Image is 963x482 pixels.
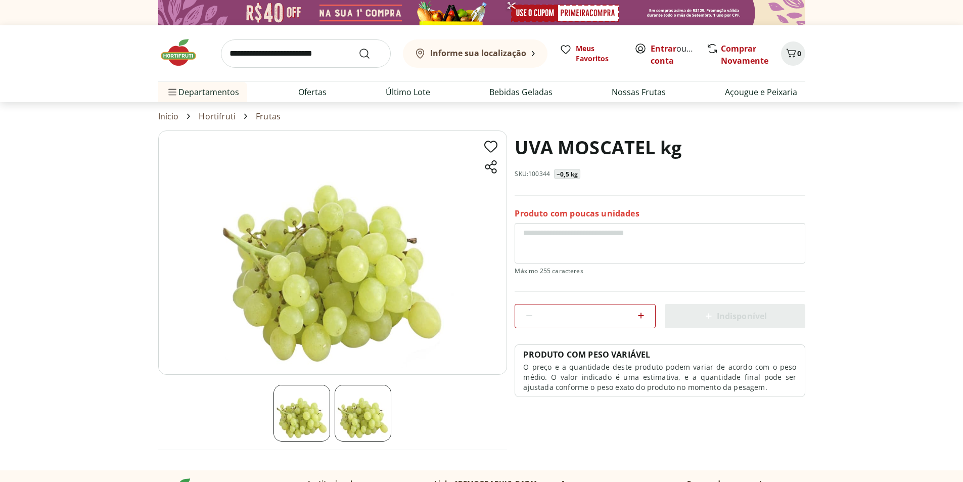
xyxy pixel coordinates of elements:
[166,80,239,104] span: Departamentos
[515,130,681,165] h1: UVA MOSCATEL kg
[523,362,796,392] p: O preço e a quantidade deste produto podem variar de acordo com o peso médio. O valor indicado é ...
[703,310,767,322] span: Indisponível
[403,39,547,68] button: Informe sua localização
[523,349,650,360] p: PRODUTO COM PESO VARIÁVEL
[335,385,391,442] img: Principal
[158,130,507,375] img: Principal
[557,170,578,179] p: ~0,5 kg
[797,49,801,58] span: 0
[298,86,327,98] a: Ofertas
[651,43,706,66] a: Criar conta
[358,48,383,60] button: Submit Search
[430,48,526,59] b: Informe sua localização
[576,43,622,64] span: Meus Favoritos
[560,43,622,64] a: Meus Favoritos
[515,208,639,219] p: Produto com poucas unidades
[199,112,236,121] a: Hortifruti
[489,86,553,98] a: Bebidas Geladas
[158,37,209,68] img: Hortifruti
[651,42,696,67] span: ou
[158,112,179,121] a: Início
[721,43,768,66] a: Comprar Novamente
[166,80,178,104] button: Menu
[612,86,666,98] a: Nossas Frutas
[781,41,805,66] button: Carrinho
[725,86,797,98] a: Açougue e Peixaria
[665,304,805,328] button: Indisponível
[273,385,330,442] img: Principal
[221,39,391,68] input: search
[386,86,430,98] a: Último Lote
[256,112,281,121] a: Frutas
[515,170,550,178] p: SKU: 100344
[651,43,676,54] a: Entrar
